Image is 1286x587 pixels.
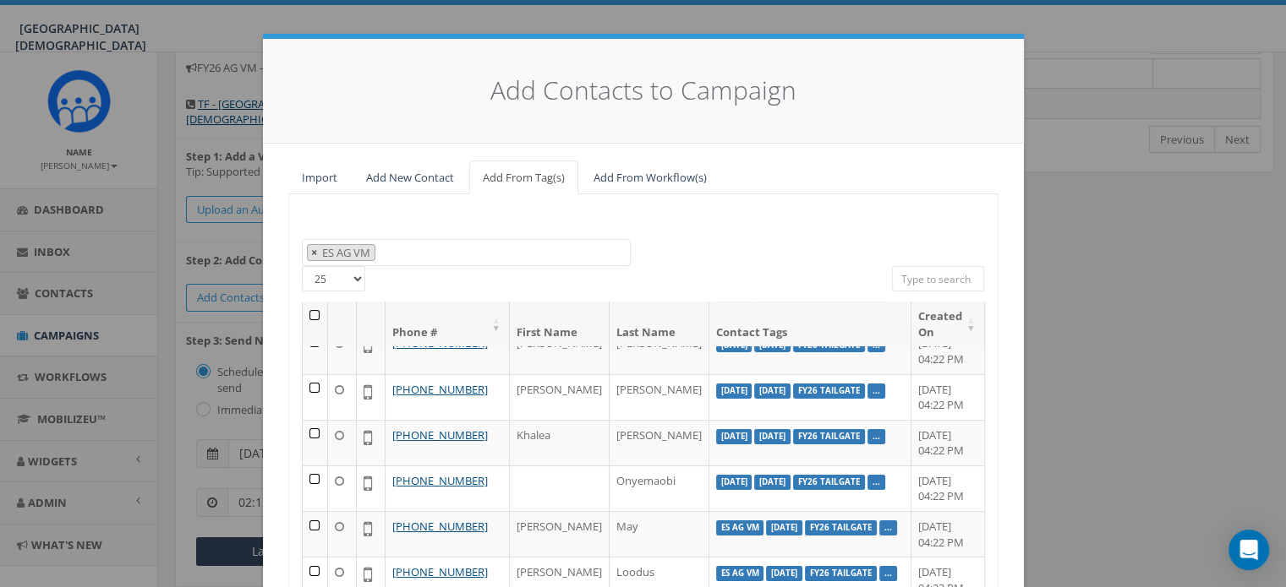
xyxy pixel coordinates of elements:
[754,383,791,399] label: [DATE]
[793,475,865,490] label: FY26 Tailgate
[610,511,709,557] td: May
[911,465,985,511] td: [DATE] 04:22 PM
[610,302,709,346] th: Last Name
[793,429,865,444] label: FY26 Tailgate
[392,427,488,443] a: [PHONE_NUMBER]
[610,420,709,465] td: [PERSON_NAME]
[1229,530,1269,570] div: Open Intercom Messenger
[307,244,375,262] li: ES AG VM
[754,429,791,444] label: [DATE]
[873,476,880,487] a: ...
[510,302,610,346] th: First Name
[873,385,880,396] a: ...
[311,245,317,260] span: ×
[805,566,877,581] label: FY26 Tailgate
[308,245,320,261] button: Remove item
[510,328,610,373] td: [PERSON_NAME]
[884,568,892,579] a: ...
[911,302,985,346] th: Created On: activate to sort column ascending
[716,566,764,581] label: ES AG VM
[610,328,709,373] td: [PERSON_NAME]
[911,374,985,420] td: [DATE] 04:22 PM
[884,522,892,533] a: ...
[392,473,488,488] a: [PHONE_NUMBER]
[510,511,610,557] td: [PERSON_NAME]
[911,511,985,557] td: [DATE] 04:22 PM
[754,475,791,490] label: [DATE]
[911,420,985,465] td: [DATE] 04:22 PM
[766,520,802,535] label: [DATE]
[469,160,578,195] a: Add From Tag(s)
[320,245,375,260] span: ES AG VM
[386,302,510,346] th: Phone #: activate to sort column ascending
[288,73,999,109] h4: Add Contacts to Campaign
[380,246,388,261] textarea: Search
[510,420,610,465] td: Khalea
[716,429,752,444] label: [DATE]
[610,374,709,420] td: [PERSON_NAME]
[392,564,488,579] a: [PHONE_NUMBER]
[793,383,865,399] label: FY26 Tailgate
[510,374,610,420] td: [PERSON_NAME]
[716,475,752,490] label: [DATE]
[716,520,764,535] label: ES AG VM
[392,382,488,397] a: [PHONE_NUMBER]
[892,266,985,291] input: Type to search
[353,160,468,195] a: Add New Contact
[873,431,880,442] a: ...
[288,160,351,195] a: Import
[716,383,752,399] label: [DATE]
[392,519,488,534] a: [PHONE_NUMBER]
[610,465,709,511] td: Onyemaobi
[709,302,911,346] th: Contact Tags
[766,566,802,581] label: [DATE]
[911,328,985,373] td: [DATE] 04:22 PM
[580,160,720,195] a: Add From Workflow(s)
[805,520,877,535] label: FY26 Tailgate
